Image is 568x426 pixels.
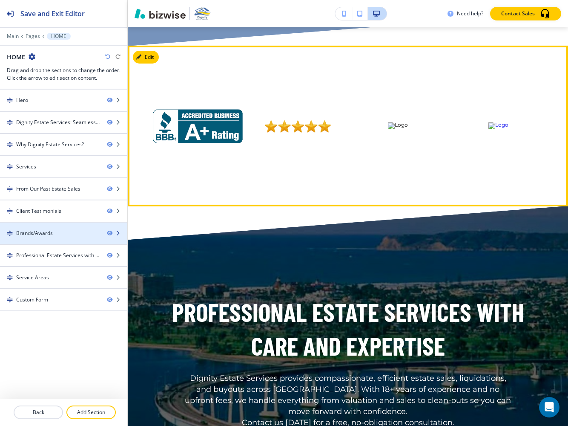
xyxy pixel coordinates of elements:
img: Drag [7,186,13,192]
h1: Professional Estate Services with Care and Expertise [152,295,544,363]
img: Drag [7,297,13,303]
img: Drag [7,230,13,236]
img: Drag [7,119,13,125]
div: Dignity Estate Services: Seamless Estate Transitions in San Diego [16,119,100,126]
a: Logo [453,100,545,152]
img: Logo [388,122,408,129]
p: HOME [51,33,66,39]
img: Drag [7,275,13,281]
div: Why Dignity Estate Services? [16,141,84,148]
button: Pages [26,33,40,39]
div: Open Intercom Messenger [539,397,559,417]
img: Logo [252,100,344,152]
h3: Drag and drop the sections to change the order. Click the arrow to edit section content. [7,67,120,82]
img: Drag [7,208,13,214]
button: HOME [47,33,71,40]
img: Logo [152,108,244,144]
img: Your Logo [193,7,211,20]
div: Professional Estate Services with Care and Expertise [16,252,100,259]
p: Contact Sales [501,10,535,17]
div: Hero [16,96,28,104]
div: Custom Form [16,296,48,304]
h2: HOME [7,52,25,61]
div: Services [16,163,36,171]
div: Service Areas [16,274,49,281]
button: Edit [133,51,159,64]
img: Drag [7,252,13,258]
div: From Our Past Estate Sales [16,185,80,193]
div: Brands/Awards [16,229,53,237]
button: Contact Sales [490,7,561,20]
img: Drag [7,164,13,170]
p: Add Section [67,409,115,416]
img: Bizwise Logo [135,9,186,19]
button: Add Section [66,406,116,419]
p: Back [14,409,62,416]
button: Back [14,406,63,419]
div: Client Testimonials [16,207,61,215]
img: Drag [7,97,13,103]
p: Dignity Estate Services provides compassionate, efficient estate sales, liquidations, and buyouts... [182,373,514,417]
img: Logo [488,122,508,129]
a: Logo [152,100,244,152]
button: Main [7,33,19,39]
h2: Save and Exit Editor [20,9,85,19]
h3: Need help? [457,10,483,17]
img: Drag [7,142,13,148]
